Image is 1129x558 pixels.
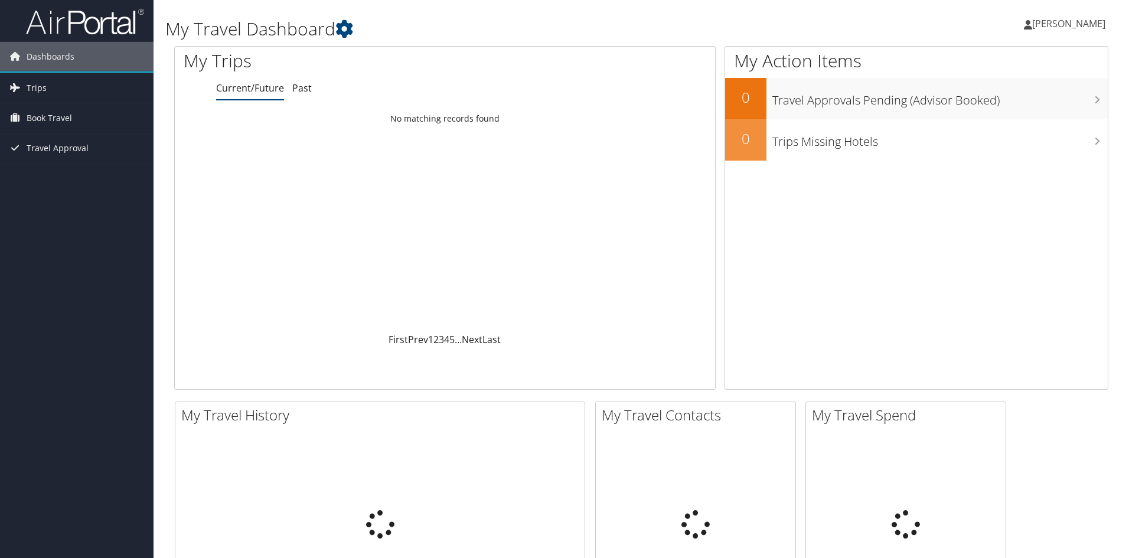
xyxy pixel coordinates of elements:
[725,48,1108,73] h1: My Action Items
[772,86,1108,109] h3: Travel Approvals Pending (Advisor Booked)
[184,48,481,73] h1: My Trips
[725,119,1108,161] a: 0Trips Missing Hotels
[449,333,455,346] a: 5
[216,81,284,94] a: Current/Future
[181,405,585,425] h2: My Travel History
[27,73,47,103] span: Trips
[389,333,408,346] a: First
[27,42,74,71] span: Dashboards
[27,133,89,163] span: Travel Approval
[439,333,444,346] a: 3
[812,405,1006,425] h2: My Travel Spend
[444,333,449,346] a: 4
[602,405,795,425] h2: My Travel Contacts
[1032,17,1105,30] span: [PERSON_NAME]
[433,333,439,346] a: 2
[455,333,462,346] span: …
[725,78,1108,119] a: 0Travel Approvals Pending (Advisor Booked)
[482,333,501,346] a: Last
[408,333,428,346] a: Prev
[1024,6,1117,41] a: [PERSON_NAME]
[292,81,312,94] a: Past
[27,103,72,133] span: Book Travel
[26,8,144,35] img: airportal-logo.png
[725,87,766,107] h2: 0
[165,17,800,41] h1: My Travel Dashboard
[428,333,433,346] a: 1
[772,128,1108,150] h3: Trips Missing Hotels
[175,108,715,129] td: No matching records found
[725,129,766,149] h2: 0
[462,333,482,346] a: Next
